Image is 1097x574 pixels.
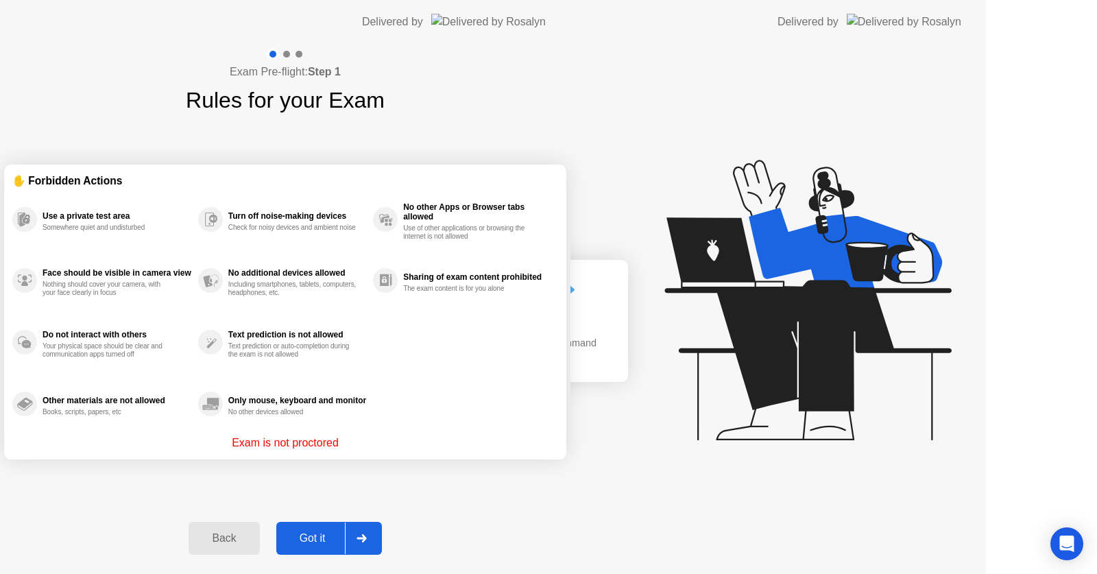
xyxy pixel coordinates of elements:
div: No other Apps or Browser tabs allowed [403,202,551,222]
div: Including smartphones, tablets, computers, headphones, etc. [228,280,358,297]
h4: Exam Pre-flight: [230,64,341,80]
div: Sharing of exam content prohibited [403,272,551,282]
button: Back [189,522,259,555]
div: Check for noisy devices and ambient noise [228,224,358,232]
div: No other devices allowed [228,408,358,416]
div: Use a private test area [43,211,191,221]
div: Other materials are not allowed [43,396,191,405]
button: Got it [276,522,382,555]
div: Delivered by [362,14,423,30]
div: Back [193,532,255,545]
div: No additional devices allowed [228,268,366,278]
div: Got it [280,532,345,545]
img: Delivered by Rosalyn [847,14,961,29]
div: Delivered by [777,14,839,30]
img: Delivered by Rosalyn [431,14,546,29]
p: Exam is not proctored [232,435,339,451]
div: Turn off noise-making devices [228,211,366,221]
div: Somewhere quiet and undisturbed [43,224,172,232]
div: Open Intercom Messenger [1050,527,1083,560]
div: Use of other applications or browsing the internet is not allowed [403,224,533,241]
div: Text prediction is not allowed [228,330,366,339]
div: Do not interact with others [43,330,191,339]
div: Face should be visible in camera view [43,268,191,278]
h1: Rules for your Exam [186,84,385,117]
div: ✋ Forbidden Actions [12,173,558,189]
b: Step 1 [308,66,341,77]
div: Your physical space should be clear and communication apps turned off [43,342,172,359]
div: Only mouse, keyboard and monitor [228,396,366,405]
div: Text prediction or auto-completion during the exam is not allowed [228,342,358,359]
div: The exam content is for you alone [403,285,533,293]
div: Books, scripts, papers, etc [43,408,172,416]
div: Nothing should cover your camera, with your face clearly in focus [43,280,172,297]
